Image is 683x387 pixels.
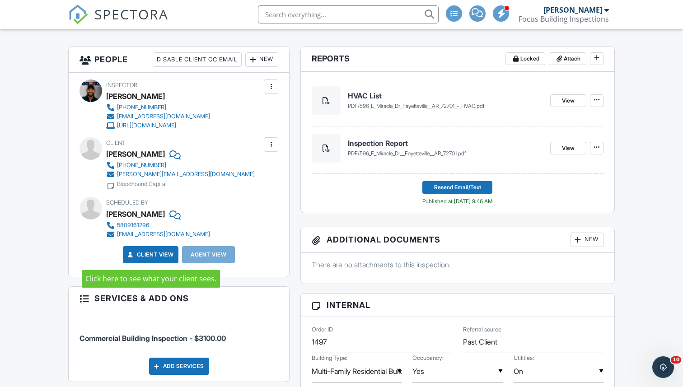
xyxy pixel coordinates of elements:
div: [PERSON_NAME][EMAIL_ADDRESS][DOMAIN_NAME] [117,171,255,178]
label: Utilities: [514,354,534,362]
label: Referral source [463,326,501,334]
li: Service: Commercial Building Inspection [80,317,278,350]
div: 5809161296 [117,222,150,229]
div: New [571,233,603,247]
label: Building Type: [312,354,347,362]
div: New [245,52,278,67]
div: [PERSON_NAME] [106,207,165,221]
div: [EMAIL_ADDRESS][DOMAIN_NAME] [117,113,210,120]
a: [PHONE_NUMBER] [106,161,255,170]
span: Scheduled By [106,199,148,206]
span: 10 [671,356,681,364]
a: [PHONE_NUMBER] [106,103,210,112]
span: Inspector [106,82,137,89]
a: 5809161296 [106,221,210,230]
div: [PHONE_NUMBER] [117,104,166,111]
span: Commercial Building Inspection - $3100.00 [80,334,226,343]
label: Order ID [312,326,333,334]
div: Bloodhound Capital [117,181,167,188]
h3: People [69,47,289,73]
img: The Best Home Inspection Software - Spectora [68,5,88,24]
h3: Services & Add ons [69,287,289,310]
div: [PHONE_NUMBER] [117,162,166,169]
div: [PERSON_NAME] [106,89,165,103]
div: [PERSON_NAME] [543,5,602,14]
span: Client [106,140,126,146]
a: Client View [126,250,174,259]
div: [EMAIL_ADDRESS][DOMAIN_NAME] [117,231,210,238]
a: [EMAIL_ADDRESS][DOMAIN_NAME] [106,112,210,121]
div: [PERSON_NAME] [106,147,165,161]
h3: Internal [301,294,614,317]
div: [URL][DOMAIN_NAME] [117,122,176,129]
h3: Additional Documents [301,227,614,253]
label: Occupancy: [412,354,444,362]
iframe: Intercom live chat [652,356,674,378]
div: Disable Client CC Email [153,52,242,67]
div: Add Services [149,358,209,375]
p: There are no attachments to this inspection. [312,260,603,270]
a: [PERSON_NAME][EMAIL_ADDRESS][DOMAIN_NAME] [106,170,255,179]
a: SPECTORA [68,12,168,31]
a: [EMAIL_ADDRESS][DOMAIN_NAME] [106,230,210,239]
input: Search everything... [258,5,439,23]
span: SPECTORA [94,5,168,23]
a: [URL][DOMAIN_NAME] [106,121,210,130]
div: Focus Building Inspections [519,14,609,23]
